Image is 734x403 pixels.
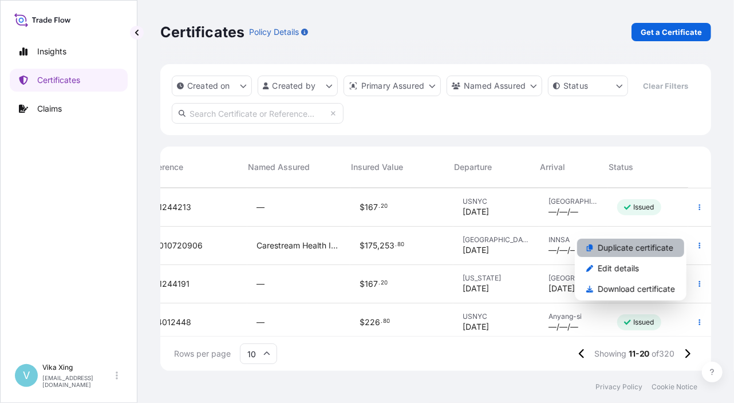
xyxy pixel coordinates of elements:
a: Edit details [577,259,684,278]
div: Actions [575,236,686,301]
p: Duplicate certificate [598,242,673,254]
p: Download certificate [598,283,675,295]
p: Certificates [160,23,244,41]
p: Policy Details [249,26,299,38]
a: Duplicate certificate [577,239,684,257]
p: Get a Certificate [641,26,702,38]
a: Download certificate [577,280,684,298]
p: Edit details [598,263,639,274]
